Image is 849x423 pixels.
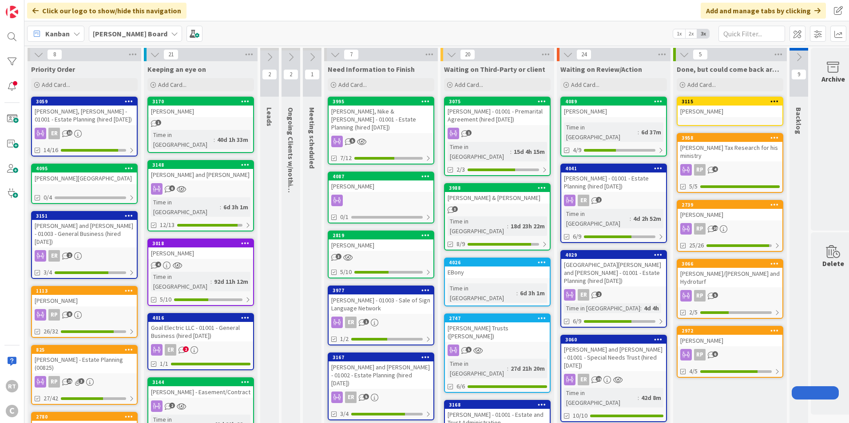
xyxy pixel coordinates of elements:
span: 8 [67,311,72,317]
div: [PERSON_NAME] and [PERSON_NAME] - 01003 - General Business (hired [DATE]) [32,220,137,247]
div: 4095 [36,165,137,172]
div: 3170 [152,98,253,105]
div: 2819[PERSON_NAME] [329,231,433,251]
span: 2 [596,197,602,203]
span: 2/5 [689,308,698,317]
div: 2972[PERSON_NAME] [678,327,782,346]
div: [PERSON_NAME] [32,295,137,306]
div: [PERSON_NAME], [PERSON_NAME] - 01001 - Estate Planning (hired [DATE]) [32,106,137,125]
div: 3151[PERSON_NAME] and [PERSON_NAME] - 01003 - General Business (hired [DATE]) [32,212,137,247]
span: 7 [344,49,359,60]
span: Add Card... [687,81,716,89]
div: 1113[PERSON_NAME] [32,287,137,306]
div: 2780 [32,413,137,421]
div: 3151 [36,213,137,219]
a: 4026EBonyTime in [GEOGRAPHIC_DATA]:6d 3h 1m [444,258,551,306]
div: 2739 [678,201,782,209]
div: 3018 [152,240,253,247]
a: 3075[PERSON_NAME] - 01001 - Premarital Agreement (hired [DATE])Time in [GEOGRAPHIC_DATA]:15d 4h 1... [444,97,551,176]
div: RP [678,223,782,235]
a: 3995[PERSON_NAME], Nike & [PERSON_NAME] - 01001 - Estate Planning (hired [DATE])7/12 [328,97,434,164]
div: [PERSON_NAME] - 01003 - Sale of Sign Language Network [329,294,433,314]
div: 2747 [445,314,550,322]
a: 4087[PERSON_NAME]0/1 [328,172,434,223]
div: 2739[PERSON_NAME] [678,201,782,220]
span: Add Card... [338,81,367,89]
span: 26/32 [44,327,58,336]
div: 825 [32,346,137,354]
div: 4087 [333,173,433,180]
div: [PERSON_NAME]/[PERSON_NAME] and Hydroturf [678,268,782,287]
div: RP [678,349,782,360]
span: Keeping an eye on [147,65,206,74]
div: 2739 [682,202,782,208]
span: Add Card... [42,81,70,89]
div: ER [48,250,60,262]
div: Time in [GEOGRAPHIC_DATA] [564,122,638,142]
span: 3 [452,206,458,212]
div: [PERSON_NAME] [329,239,433,251]
span: 10/10 [573,411,587,420]
div: RP [32,309,137,321]
div: 4026EBony [445,258,550,278]
div: Add and manage tabs by clicking [701,3,826,19]
div: 3075 [449,98,550,105]
span: 24 [576,49,591,60]
div: 4d 2h 52m [631,214,663,223]
span: : [638,127,639,137]
div: ER [578,374,589,385]
span: 20 [712,225,718,231]
span: 2/3 [456,165,465,174]
div: RT [6,380,18,392]
div: 3059 [36,98,137,105]
div: C [6,405,18,417]
span: 6 [712,351,718,357]
div: RP [678,290,782,302]
div: 3977 [329,286,433,294]
div: ER [32,250,137,262]
div: 6d 37m [639,127,663,137]
div: ER [48,128,60,139]
div: ER [329,317,433,328]
div: 3170[PERSON_NAME] [148,98,253,117]
span: 20 [460,49,475,60]
div: 6d 3h 1m [221,202,250,212]
div: ER [345,317,357,328]
a: 3977[PERSON_NAME] - 01003 - Sale of Sign Language NetworkER1/2 [328,286,434,345]
div: 4087[PERSON_NAME] [329,172,433,192]
div: [PERSON_NAME] [148,247,253,259]
div: 3018[PERSON_NAME] [148,239,253,259]
div: Time in [GEOGRAPHIC_DATA] [448,142,510,161]
div: [PERSON_NAME] [678,106,782,117]
div: [PERSON_NAME] Trusts ([PERSON_NAME]) [445,322,550,342]
div: EBony [445,266,550,278]
a: 3018[PERSON_NAME]Time in [GEOGRAPHIC_DATA]:92d 11h 12m5/10 [147,239,254,306]
span: : [510,147,512,157]
div: Archive [821,74,845,84]
div: 3167 [329,353,433,361]
div: 3144 [152,379,253,385]
span: 2 [67,252,72,258]
div: Time in [GEOGRAPHIC_DATA] [448,359,507,378]
div: 3988 [445,184,550,192]
span: : [516,288,518,298]
div: ER [148,344,253,356]
span: 15 [596,376,602,382]
span: 4 [155,262,161,267]
span: 0/1 [340,212,349,222]
span: 1 [363,319,369,325]
a: 4029[GEOGRAPHIC_DATA][PERSON_NAME] and [PERSON_NAME] - 01001 - Estate Planning (hired [DATE])ERTi... [560,250,667,328]
div: 3066 [678,260,782,268]
span: Priority Order [31,65,75,74]
div: 4d 4h [642,303,661,313]
div: [PERSON_NAME] - 01001 - Premarital Agreement (hired [DATE]) [445,106,550,125]
div: Time in [GEOGRAPHIC_DATA] [151,272,210,291]
div: RP [678,164,782,176]
div: 3115 [678,98,782,106]
span: 6/9 [573,317,581,326]
div: 3995[PERSON_NAME], Nike & [PERSON_NAME] - 01001 - Estate Planning (hired [DATE]) [329,98,433,133]
span: 25/26 [689,241,704,250]
div: 2747 [449,315,550,321]
span: 5 [693,49,708,60]
a: 4041[PERSON_NAME] - 01001 - Estate Planning (hired [DATE])ERTime in [GEOGRAPHIC_DATA]:4d 2h 52m6/9 [560,164,667,243]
